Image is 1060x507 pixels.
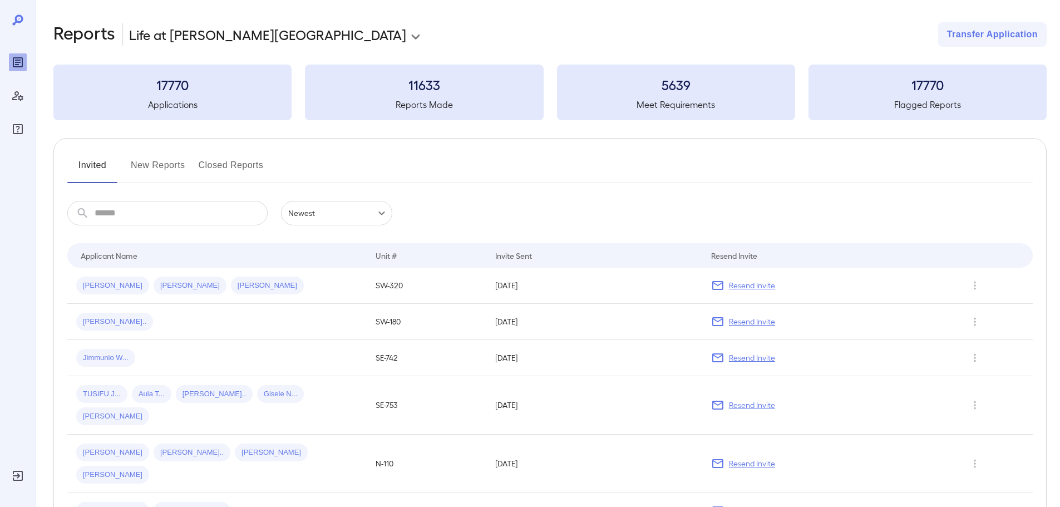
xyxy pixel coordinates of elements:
span: [PERSON_NAME] [76,447,149,458]
td: SE-753 [367,376,486,435]
td: [DATE] [486,268,702,304]
h2: Reports [53,22,115,47]
h5: Reports Made [305,98,543,111]
td: SE-742 [367,340,486,376]
button: Row Actions [966,313,984,331]
h5: Meet Requirements [557,98,795,111]
summary: 17770Applications11633Reports Made5639Meet Requirements17770Flagged Reports [53,65,1047,120]
span: [PERSON_NAME].. [154,447,230,458]
button: Closed Reports [199,156,264,183]
button: Row Actions [966,455,984,472]
div: Newest [281,201,392,225]
button: Invited [67,156,117,183]
span: [PERSON_NAME] [76,411,149,422]
button: Transfer Application [938,22,1047,47]
div: Unit # [376,249,397,262]
button: New Reports [131,156,185,183]
span: [PERSON_NAME] [76,280,149,291]
td: N-110 [367,435,486,493]
span: Aula T... [132,389,171,400]
div: Resend Invite [711,249,757,262]
td: [DATE] [486,376,702,435]
td: SW-180 [367,304,486,340]
div: Applicant Name [81,249,137,262]
button: Row Actions [966,277,984,294]
p: Resend Invite [729,280,775,291]
p: Resend Invite [729,352,775,363]
div: FAQ [9,120,27,138]
h5: Applications [53,98,292,111]
td: [DATE] [486,435,702,493]
p: Resend Invite [729,316,775,327]
td: [DATE] [486,304,702,340]
span: Jimmunio W... [76,353,135,363]
span: [PERSON_NAME] [231,280,304,291]
div: Log Out [9,467,27,485]
span: Gisele N... [257,389,304,400]
button: Row Actions [966,396,984,414]
span: TUSIFU J... [76,389,127,400]
h3: 11633 [305,76,543,93]
span: [PERSON_NAME] [235,447,308,458]
span: [PERSON_NAME].. [176,389,253,400]
td: [DATE] [486,340,702,376]
h3: 17770 [53,76,292,93]
button: Row Actions [966,349,984,367]
h5: Flagged Reports [808,98,1047,111]
div: Manage Users [9,87,27,105]
td: SW-320 [367,268,486,304]
h3: 17770 [808,76,1047,93]
span: [PERSON_NAME] [76,470,149,480]
p: Life at [PERSON_NAME][GEOGRAPHIC_DATA] [129,26,406,43]
p: Resend Invite [729,400,775,411]
div: Invite Sent [495,249,532,262]
span: [PERSON_NAME].. [76,317,153,327]
p: Resend Invite [729,458,775,469]
h3: 5639 [557,76,795,93]
span: [PERSON_NAME] [154,280,226,291]
div: Reports [9,53,27,71]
